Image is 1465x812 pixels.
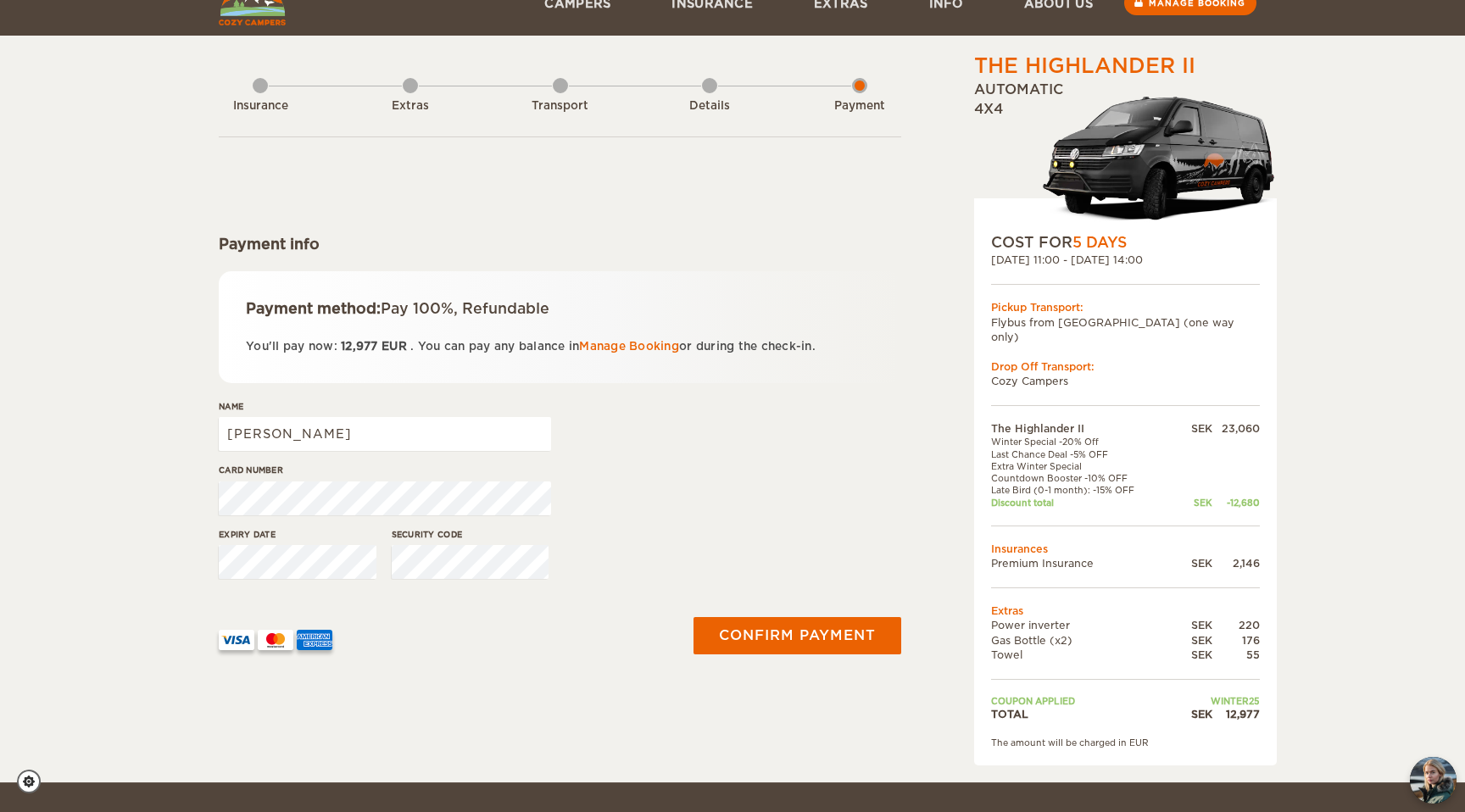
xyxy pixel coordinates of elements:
div: 176 [1212,633,1260,648]
label: Expiry date [219,528,376,541]
div: 220 [1212,618,1260,632]
label: Name [219,400,551,413]
div: 2,146 [1212,556,1260,570]
div: SEK [1173,633,1212,648]
div: SEK [1173,707,1212,721]
div: -12,680 [1212,497,1260,509]
div: 55 [1212,648,1260,662]
div: Pickup Transport: [991,300,1260,314]
div: COST FOR [991,232,1260,253]
div: Details [663,98,756,114]
td: Winter Special -20% Off [991,436,1173,448]
td: WINTER25 [1173,695,1260,707]
td: Discount total [991,497,1173,509]
span: EUR [382,340,407,353]
img: VISA [219,630,254,650]
td: Coupon applied [991,695,1173,707]
div: SEK [1173,648,1212,662]
td: Cozy Campers [991,374,1260,388]
label: Security code [392,528,549,541]
img: stor-langur-223.png [1042,86,1277,232]
span: 5 Days [1072,234,1127,251]
div: Automatic 4x4 [974,81,1277,232]
div: [DATE] 11:00 - [DATE] 14:00 [991,253,1260,267]
div: SEK [1173,421,1212,436]
img: AMEX [297,630,332,650]
div: SEK [1173,497,1212,509]
td: Late Bird (0-1 month): -15% OFF [991,484,1173,496]
div: Drop Off Transport: [991,359,1260,374]
td: TOTAL [991,707,1173,721]
button: chat-button [1410,757,1457,804]
td: Gas Bottle (x2) [991,633,1173,648]
img: Freyja at Cozy Campers [1410,757,1457,804]
div: Payment info [219,234,901,254]
div: Transport [514,98,607,114]
td: Countdown Booster -10% OFF [991,472,1173,484]
td: Last Chance Deal -5% OFF [991,448,1173,460]
div: Extras [364,98,457,114]
td: Extras [991,603,1260,618]
div: Payment [813,98,906,114]
td: Power inverter [991,618,1173,632]
td: Flybus from [GEOGRAPHIC_DATA] (one way only) [991,315,1260,344]
p: You'll pay now: . You can pay any balance in or during the check-in. [246,336,874,356]
button: Confirm payment [694,617,901,654]
a: Manage Booking [579,340,679,353]
div: Insurance [214,98,307,114]
a: Cookie settings [17,770,52,793]
div: The amount will be charged in EUR [991,737,1260,748]
td: Premium Insurance [991,556,1173,570]
span: 12,977 [341,340,378,353]
label: Card number [219,464,551,476]
td: The Highlander II [991,421,1173,436]
div: 23,060 [1212,421,1260,436]
td: Insurances [991,542,1260,556]
div: SEK [1173,556,1212,570]
img: mastercard [258,630,293,650]
div: SEK [1173,618,1212,632]
td: Extra Winter Special [991,460,1173,472]
span: Pay 100%, Refundable [381,300,549,317]
div: Payment method: [246,298,874,319]
div: The Highlander II [974,52,1195,81]
div: 12,977 [1212,707,1260,721]
td: Towel [991,648,1173,662]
